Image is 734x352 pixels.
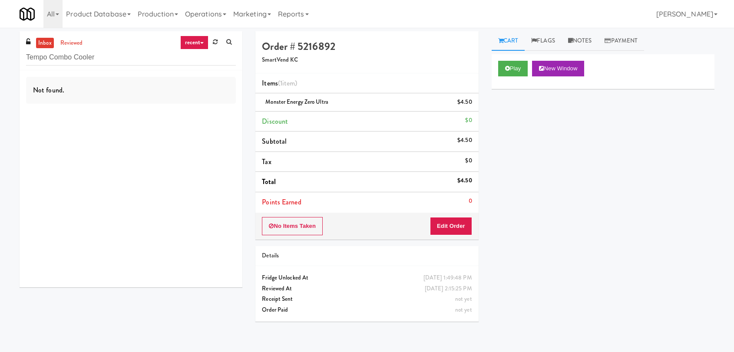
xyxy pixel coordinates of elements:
[455,295,472,303] span: not yet
[262,136,287,146] span: Subtotal
[262,41,472,52] h4: Order # 5216892
[180,36,209,49] a: recent
[262,283,472,294] div: Reviewed At
[455,306,472,314] span: not yet
[262,197,301,207] span: Points Earned
[423,273,472,283] div: [DATE] 1:49:48 PM
[20,7,35,22] img: Micromart
[282,78,295,88] ng-pluralize: item
[425,283,472,294] div: [DATE] 2:15:25 PM
[36,38,54,49] a: inbox
[262,273,472,283] div: Fridge Unlocked At
[492,31,525,51] a: Cart
[532,61,584,76] button: New Window
[262,294,472,305] div: Receipt Sent
[465,155,472,166] div: $0
[262,250,472,261] div: Details
[262,305,472,316] div: Order Paid
[598,31,644,51] a: Payment
[430,217,472,235] button: Edit Order
[278,78,298,88] span: (1 )
[498,61,528,76] button: Play
[262,217,323,235] button: No Items Taken
[465,115,472,126] div: $0
[469,196,472,207] div: 0
[33,85,64,95] span: Not found.
[562,31,598,51] a: Notes
[262,177,276,187] span: Total
[262,78,297,88] span: Items
[26,49,236,66] input: Search vision orders
[525,31,562,51] a: Flags
[457,135,472,146] div: $4.50
[457,97,472,108] div: $4.50
[457,175,472,186] div: $4.50
[58,38,85,49] a: reviewed
[265,98,328,106] span: Monster Energy Zero Ultra
[262,116,288,126] span: Discount
[262,157,271,167] span: Tax
[262,57,472,63] h5: SmartVend KC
